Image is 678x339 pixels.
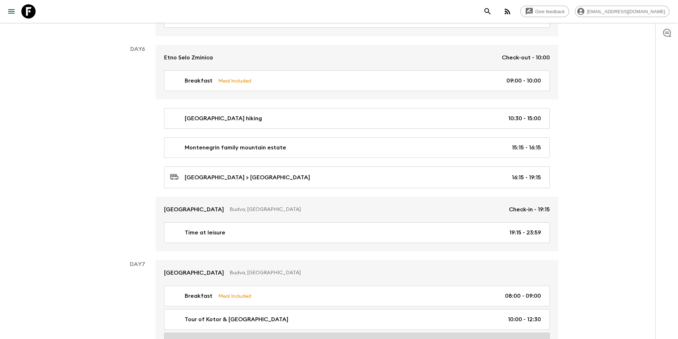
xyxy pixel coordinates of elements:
[164,205,224,214] p: [GEOGRAPHIC_DATA]
[164,70,550,91] a: BreakfastMeal Included09:00 - 10:00
[156,45,558,70] a: Etno Selo ZminicaCheck-out - 10:00
[575,6,669,17] div: [EMAIL_ADDRESS][DOMAIN_NAME]
[508,114,541,123] p: 10:30 - 15:00
[164,166,550,188] a: [GEOGRAPHIC_DATA] > [GEOGRAPHIC_DATA]16:15 - 19:15
[164,137,550,158] a: Montenegrin family mountain estate15:15 - 16:15
[509,205,550,214] p: Check-in - 19:15
[502,53,550,62] p: Check-out - 10:00
[185,292,212,300] p: Breakfast
[164,269,224,277] p: [GEOGRAPHIC_DATA]
[230,269,544,276] p: Budva, [GEOGRAPHIC_DATA]
[218,77,251,85] p: Meal Included
[156,197,558,222] a: [GEOGRAPHIC_DATA]Budva, [GEOGRAPHIC_DATA]Check-in - 19:15
[531,9,569,14] span: Give feedback
[520,6,569,17] a: Give feedback
[218,292,251,300] p: Meal Included
[505,292,541,300] p: 08:00 - 09:00
[120,45,156,53] p: Day 6
[480,4,495,18] button: search adventures
[164,309,550,330] a: Tour of Kotor & [GEOGRAPHIC_DATA]10:00 - 12:30
[164,53,213,62] p: Etno Selo Zminica
[4,4,19,18] button: menu
[512,173,541,182] p: 16:15 - 19:15
[230,206,503,213] p: Budva, [GEOGRAPHIC_DATA]
[185,228,225,237] p: Time at leisure
[185,76,212,85] p: Breakfast
[185,173,310,182] p: [GEOGRAPHIC_DATA] > [GEOGRAPHIC_DATA]
[185,315,288,324] p: Tour of Kotor & [GEOGRAPHIC_DATA]
[583,9,669,14] span: [EMAIL_ADDRESS][DOMAIN_NAME]
[185,114,262,123] p: [GEOGRAPHIC_DATA] hiking
[508,315,541,324] p: 10:00 - 12:30
[164,108,550,129] a: [GEOGRAPHIC_DATA] hiking10:30 - 15:00
[185,143,286,152] p: Montenegrin family mountain estate
[156,260,558,286] a: [GEOGRAPHIC_DATA]Budva, [GEOGRAPHIC_DATA]
[509,228,541,237] p: 19:15 - 23:59
[512,143,541,152] p: 15:15 - 16:15
[164,222,550,243] a: Time at leisure19:15 - 23:59
[506,76,541,85] p: 09:00 - 10:00
[164,286,550,306] a: BreakfastMeal Included08:00 - 09:00
[120,260,156,269] p: Day 7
